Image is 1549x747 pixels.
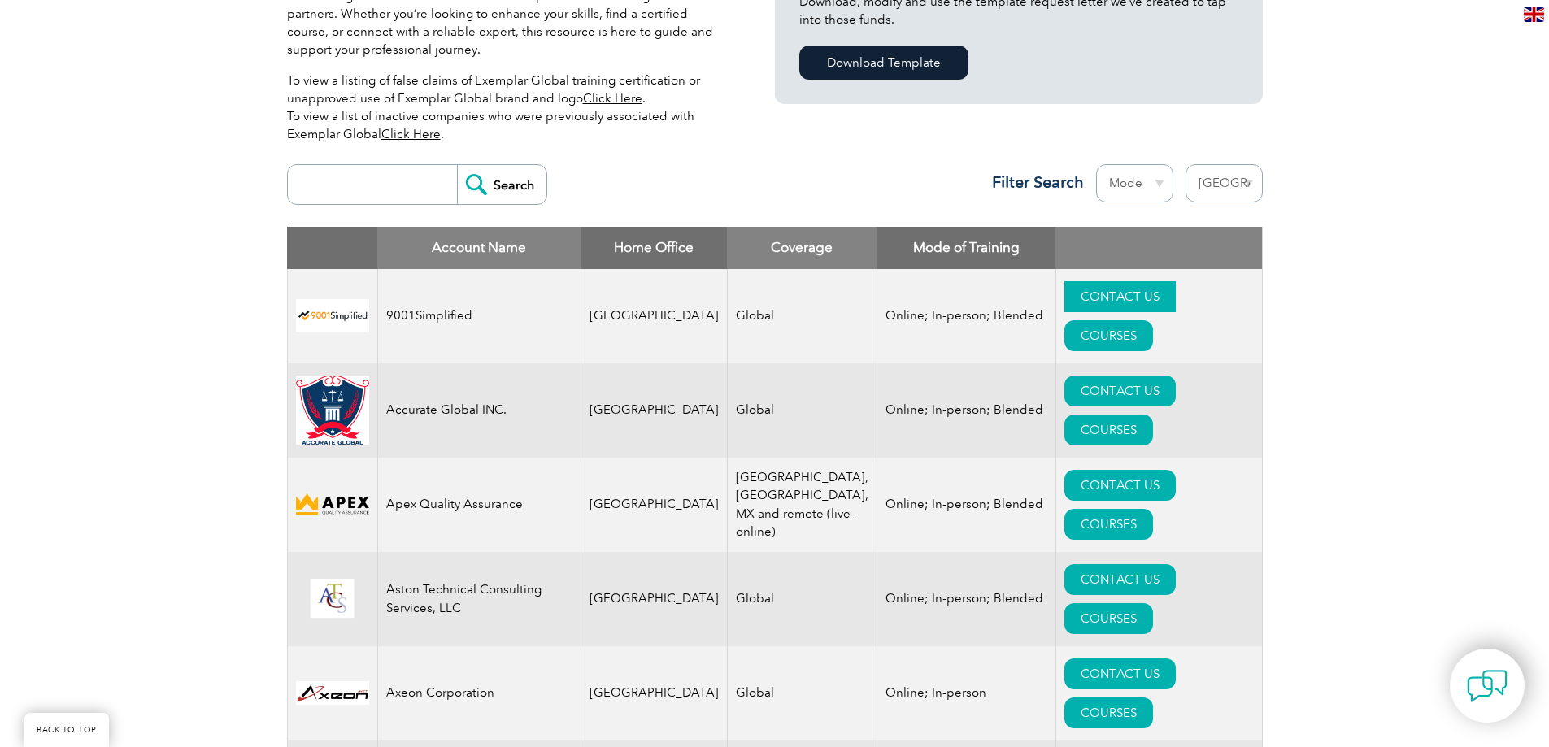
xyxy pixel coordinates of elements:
td: Accurate Global INC. [377,363,581,458]
td: Global [727,552,877,646]
a: BACK TO TOP [24,713,109,747]
td: [GEOGRAPHIC_DATA] [581,646,727,740]
th: : activate to sort column ascending [1055,227,1262,269]
a: Click Here [381,127,441,141]
a: CONTACT US [1064,376,1176,406]
td: Axeon Corporation [377,646,581,740]
td: Global [727,269,877,363]
a: COURSES [1064,603,1153,634]
td: [GEOGRAPHIC_DATA] [581,269,727,363]
th: Coverage: activate to sort column ascending [727,227,877,269]
a: CONTACT US [1064,658,1176,689]
td: Aston Technical Consulting Services, LLC [377,552,581,646]
td: Global [727,646,877,740]
img: 37c9c059-616f-eb11-a812-002248153038-logo.png [296,299,369,332]
td: Online; In-person; Blended [877,363,1055,458]
a: CONTACT US [1064,564,1176,595]
td: 9001Simplified [377,269,581,363]
img: 28820fe6-db04-ea11-a811-000d3a793f32-logo.jpg [296,681,369,706]
td: Online; In-person [877,646,1055,740]
a: COURSES [1064,509,1153,540]
a: COURSES [1064,320,1153,351]
a: COURSES [1064,697,1153,728]
td: Online; In-person; Blended [877,552,1055,646]
th: Home Office: activate to sort column ascending [581,227,727,269]
td: Online; In-person; Blended [877,458,1055,552]
a: CONTACT US [1064,281,1176,312]
img: a034a1f6-3919-f011-998a-0022489685a1-logo.png [296,376,369,445]
td: [GEOGRAPHIC_DATA] [581,458,727,552]
a: COURSES [1064,415,1153,445]
input: Search [457,165,546,204]
img: cdfe6d45-392f-f011-8c4d-000d3ad1ee32-logo.png [296,491,369,518]
img: en [1524,7,1544,22]
td: [GEOGRAPHIC_DATA], [GEOGRAPHIC_DATA], MX and remote (live-online) [727,458,877,552]
img: ce24547b-a6e0-e911-a812-000d3a795b83-logo.png [296,579,369,619]
a: Click Here [583,91,642,106]
td: Apex Quality Assurance [377,458,581,552]
th: Account Name: activate to sort column descending [377,227,581,269]
td: [GEOGRAPHIC_DATA] [581,363,727,458]
td: Online; In-person; Blended [877,269,1055,363]
img: contact-chat.png [1467,666,1508,706]
a: CONTACT US [1064,470,1176,501]
th: Mode of Training: activate to sort column ascending [877,227,1055,269]
a: Download Template [799,46,968,80]
h3: Filter Search [982,172,1084,193]
p: To view a listing of false claims of Exemplar Global training certification or unapproved use of ... [287,72,726,143]
td: [GEOGRAPHIC_DATA] [581,552,727,646]
td: Global [727,363,877,458]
